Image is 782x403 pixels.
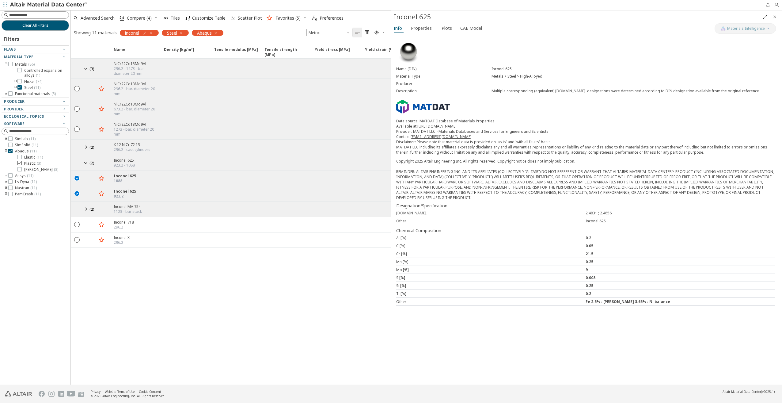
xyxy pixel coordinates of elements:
a: [EMAIL_ADDRESS][DOMAIN_NAME] [411,134,472,139]
span: inconel [125,30,139,36]
span: Materials Intelligence [727,26,765,31]
div: Si [%] [396,283,586,288]
span: Provider [4,106,24,112]
div: Producer [396,81,492,86]
button: Flags [2,46,69,53]
span: Metric [306,29,352,36]
span: ( 2 ) [89,160,94,166]
span: ( 3 ) [54,167,58,172]
button: Favorite [97,84,106,94]
button: Table View [352,28,362,37]
i: toogle group [4,192,8,197]
button: Provider [2,106,69,113]
div: 0.25 [586,259,775,264]
div: Showing 11 materials [74,30,117,36]
span: Ansys [15,173,33,178]
div: Inconel 625 [394,12,760,22]
span: ( 2 ) [89,206,94,212]
i: toogle group [4,149,8,154]
i: toogle group [4,173,8,178]
span: Favorite [97,47,110,58]
button: Full Screen [760,12,770,22]
div: © 2025 Altair Engineering, Inc. All Rights Reserved. [91,394,165,398]
div: 673.2 - bar. diameter 20 mm [114,107,160,117]
span: Metals [15,62,35,67]
button: Close [770,12,780,22]
span: ( 11 ) [30,185,37,190]
span: Nastran [15,186,37,190]
div: [DOMAIN_NAME]. [396,210,586,216]
img: AI Copilot [721,26,726,31]
div: Inconel X [114,235,130,240]
div: 923.2 [114,194,136,199]
div: (v2025.1) [723,390,775,394]
div: Description [396,89,492,94]
span: Tensile strength [MPa] [264,47,309,58]
span: Tensile modulus [MPa] [211,47,261,58]
span: Yield stress [MPa] [315,47,350,58]
div: NiCr22Co13Mo9Al [114,81,160,86]
span: Software [4,121,25,126]
a: Privacy [91,390,101,394]
span: ( 5 ) [51,91,56,96]
div: 1123 - bar stock [114,209,142,214]
i: toogle group [4,179,8,184]
div: C [%] [396,243,586,248]
span: ( 2 ) [89,144,94,150]
span: Functional materials [15,91,56,96]
span: Advanced Search [81,16,115,20]
p: Data source: MATDAT Database of Materials Properties Available at: Provider: MATDAT LLC - Materia... [396,118,777,155]
div: Name (DIN) [396,67,492,71]
span: Name [110,47,160,58]
div: Inconel 625 [586,218,775,224]
div: 1273 - bar. diameter 20 mm [114,127,160,137]
span: Clear All Filters [22,23,48,28]
button: Favorite [97,174,106,183]
i: toogle group [13,79,17,84]
span: Altair Material Data Center [723,390,761,394]
div: Other [396,299,586,304]
span: Density [kg/m³] [160,47,211,58]
span: Compare (4) [127,16,152,20]
span: Material Type [4,54,33,59]
div: Ti [%] [396,291,586,296]
span: Steel [167,30,177,36]
div: Material Type [396,74,492,79]
img: Logo - Provider [396,100,450,114]
span: ( 3 ) [89,66,94,71]
span: Plastic [24,161,41,166]
span: Customize Table [192,16,226,20]
div: Inconel 625 [114,158,135,163]
span: Abaqus [15,149,36,154]
span: Yield strain [%] [361,47,412,58]
div: Filters [2,31,22,45]
span: Density [kg/m³] [164,47,194,58]
div: NiCr22Co13Mo9Al [114,122,160,127]
span: Producer [4,99,25,104]
span: Properties [411,23,432,33]
div: Mo [%] [396,267,586,272]
button: Ecological Topics [2,113,69,120]
i:  [120,16,124,21]
span: ( 11 ) [30,179,37,184]
div: NiCr22Co13Mo9Al [114,102,160,107]
div: 296.2 - cast cylinders [114,147,150,152]
img: Altair Material Data Center [10,2,88,8]
div: 0.2 [586,291,775,296]
span: Plots [442,23,452,33]
button: Favorite [97,104,106,114]
span: Info [394,23,402,33]
i: toogle group [4,136,8,141]
div: Inconel MA 754 [114,204,142,209]
span: ( 86 ) [28,62,35,67]
span: ( 11 ) [27,173,33,178]
span: Controlled expansion alloys [24,68,66,78]
span: Preferences [320,16,344,20]
i:  [74,190,80,196]
span: Elastic [24,155,43,160]
div: 21.5 [586,251,775,256]
button: Favorite [97,220,106,230]
div: 2.4831 ; 2.4856 [586,210,775,216]
div: Cr [%] [396,251,586,256]
span: [PERSON_NAME] [24,167,58,172]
